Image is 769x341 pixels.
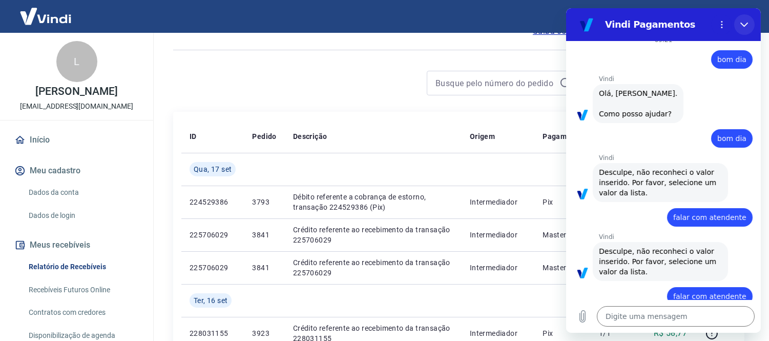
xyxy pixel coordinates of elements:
p: 3841 [252,230,276,240]
p: Pedido [252,131,276,142]
a: Recebíveis Futuros Online [25,279,141,300]
p: Pagamento [543,131,583,142]
a: Dados de login [25,205,141,226]
p: Intermediador [470,197,527,207]
p: Crédito referente ao recebimento da transação 225706029 [293,225,453,245]
p: 225706029 [190,230,236,240]
p: Mastercard [543,263,583,273]
p: Intermediador [470,263,527,273]
div: L [56,41,97,82]
p: 1/1 [599,328,629,338]
span: Qua, 17 set [194,164,232,174]
a: Contratos com credores [25,302,141,323]
p: [PERSON_NAME] [35,86,117,97]
button: Meu cadastro [12,159,141,182]
p: Origem [470,131,495,142]
p: 228031155 [190,328,236,338]
p: Descrição [293,131,327,142]
span: Ter, 16 set [194,295,227,306]
p: Pix [543,328,583,338]
p: [EMAIL_ADDRESS][DOMAIN_NAME] [20,101,133,112]
p: Mastercard [543,230,583,240]
a: Dados da conta [25,182,141,203]
p: Débito referente a cobrança de estorno, transação 224529386 (Pix) [293,192,453,212]
p: 3793 [252,197,276,207]
a: Início [12,129,141,151]
p: Crédito referente ao recebimento da transação 225706029 [293,257,453,278]
img: Vindi [12,1,79,32]
p: Intermediador [470,328,527,338]
iframe: Janela de mensagens [566,8,761,333]
input: Busque pelo número do pedido [435,75,555,91]
p: ID [190,131,197,142]
button: Meus recebíveis [12,234,141,256]
p: 225706029 [190,263,236,273]
p: 3923 [252,328,276,338]
p: Pix [543,197,583,207]
a: Relatório de Recebíveis [25,256,141,277]
p: R$ 58,77 [654,327,687,339]
p: Intermediador [470,230,527,240]
p: 3841 [252,263,276,273]
button: Sair [720,7,757,26]
p: 224529386 [190,197,236,207]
